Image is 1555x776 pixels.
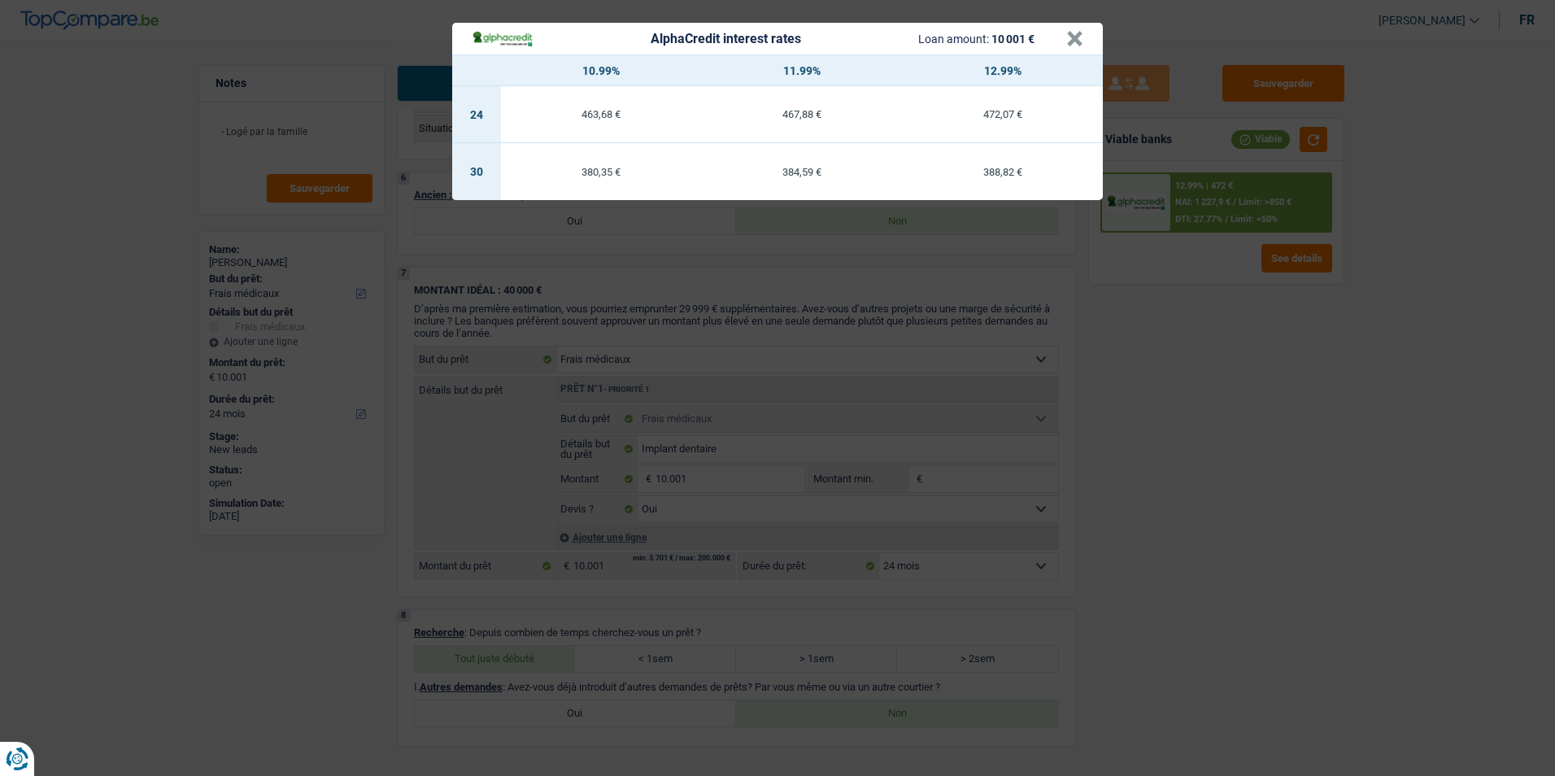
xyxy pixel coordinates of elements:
th: 12.99% [902,55,1103,86]
div: 467,88 € [702,109,903,120]
td: 30 [452,143,501,200]
div: 463,68 € [501,109,702,120]
div: 384,59 € [702,167,903,177]
img: AlphaCredit [472,29,534,48]
div: 380,35 € [501,167,702,177]
div: 472,07 € [902,109,1103,120]
div: 388,82 € [902,167,1103,177]
th: 10.99% [501,55,702,86]
td: 24 [452,86,501,143]
span: Loan amount: [918,33,989,46]
span: 10 001 € [991,33,1034,46]
button: × [1066,31,1083,47]
th: 11.99% [702,55,903,86]
div: AlphaCredit interest rates [651,33,801,46]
